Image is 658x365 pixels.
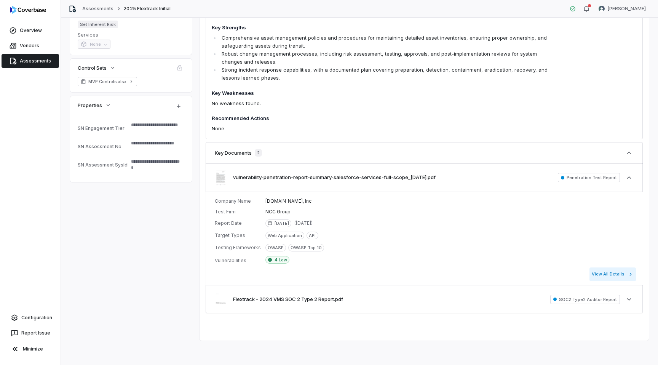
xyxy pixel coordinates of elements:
dd: NCC Group [265,209,634,215]
span: SOC2 Type2 Auditor Report [550,295,620,304]
span: [PERSON_NAME] [608,6,646,12]
span: OWASP [265,244,286,251]
h3: Key Documents [215,149,252,156]
img: 07b8d75c30314345a39034f1130fa5e7.jpg [215,291,227,307]
img: 7a1085b746624f2481a6340a49f220ac.jpg [215,170,227,186]
div: SN Assessment No [78,144,128,149]
a: Configuration [3,311,57,325]
button: Control Sets [75,61,118,75]
span: Set Inherent Risk [78,21,118,28]
h4: Key Weaknesses [212,90,552,97]
a: Assessments [2,54,59,68]
button: Minimize [3,341,57,357]
dt: Report Date [215,220,261,226]
button: vulnerability-penetration-report-summary-salesforce-services-full-scope_[DATE].pdf [233,174,436,181]
dt: Test Firm [215,209,261,215]
li: Comprehensive asset management policies and procedures for maintaining detailed asset inventories... [220,34,552,50]
a: Vendors [2,39,59,53]
img: logo-D7KZi-bG.svg [10,6,46,14]
button: Flextrack - 2024 VMS SOC 2 Type 2 Report.pdf [233,296,343,303]
span: API [307,232,318,239]
dt: Services [78,31,184,38]
span: OWASP Top 10 [288,244,324,251]
dt: Vulnerabilities [215,258,261,264]
span: 2025 Flextrack Initial [123,6,171,12]
a: MVP Controls.xlsx [78,77,137,86]
li: Strong incident response capabilities, with a documented plan covering preparation, detection, co... [220,66,552,82]
a: Assessments [82,6,113,12]
h4: Recommended Actions [212,115,552,122]
button: Properties [75,98,113,112]
span: MVP Controls.xlsx [88,78,126,85]
div: SN Engagement Tier [78,125,128,131]
dt: Target Types [215,232,261,239]
span: ( [DATE] ) [294,220,313,226]
dt: Testing Frameworks [215,245,261,251]
span: 2 [255,149,262,157]
button: View All Details [589,267,636,281]
p: None [212,125,552,133]
span: Web Application [265,232,304,239]
a: Overview [2,24,59,37]
h4: Key Strengths [212,24,552,32]
div: SN Assessment SysId [78,162,128,168]
span: Control Sets [78,64,107,71]
button: Sayantan Bhattacherjee avatar[PERSON_NAME] [594,3,650,14]
p: No weakness found. [212,99,552,107]
span: [DATE] [265,219,291,227]
span: Properties [78,102,102,109]
dt: Company Name [215,198,261,204]
span: Penetration Test Report [558,173,620,182]
button: Report Issue [3,326,57,340]
img: Sayantan Bhattacherjee avatar [599,6,605,12]
span: 4 Low [275,257,287,263]
dd: [DOMAIN_NAME], Inc. [265,198,634,204]
li: Robust change management processes, including risk assessment, testing, approvals, and post-imple... [220,50,552,66]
